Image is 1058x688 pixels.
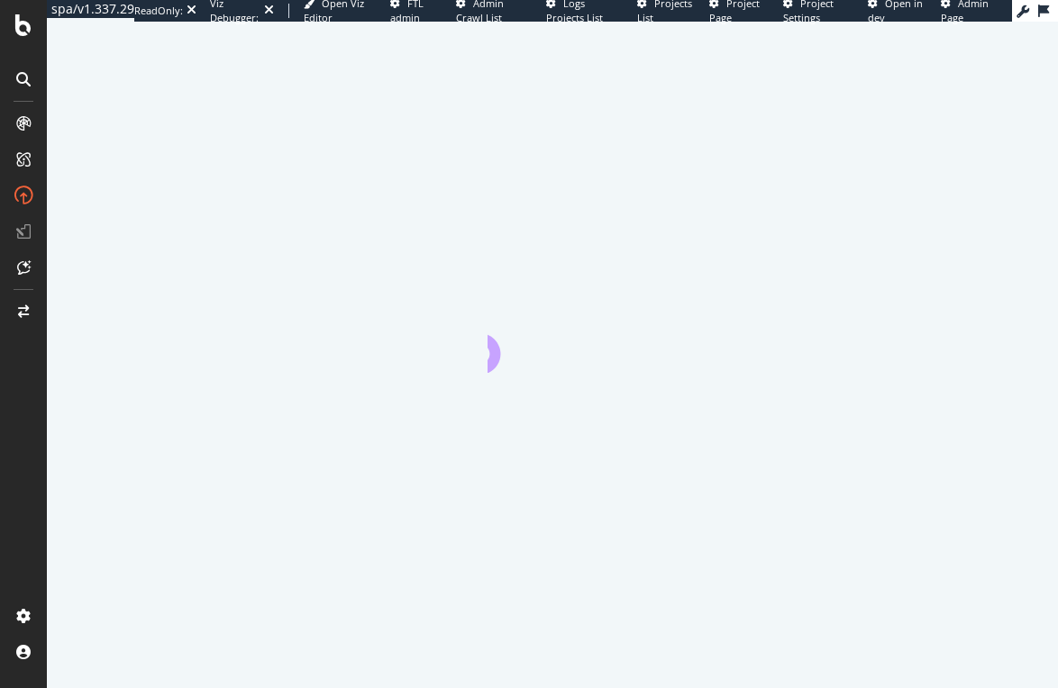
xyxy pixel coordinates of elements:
div: animation [488,308,617,373]
div: ReadOnly: [134,4,183,18]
